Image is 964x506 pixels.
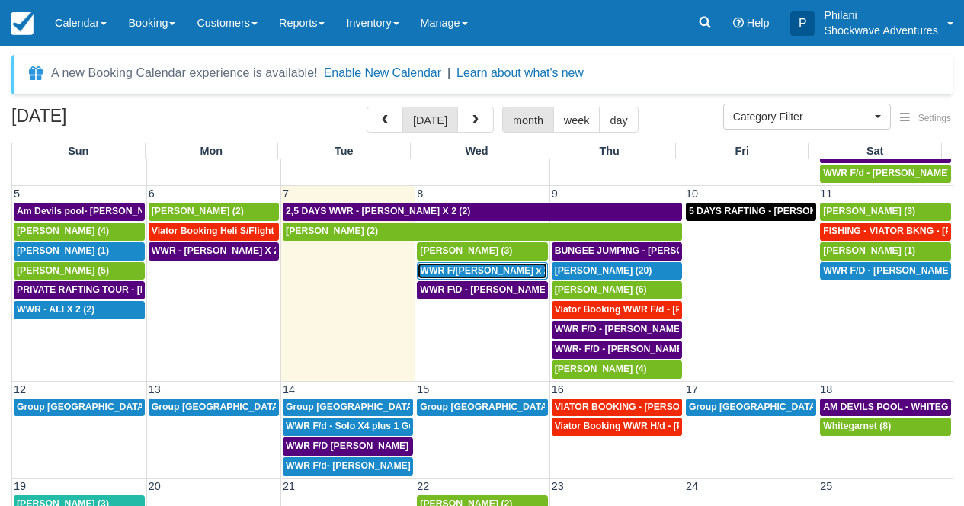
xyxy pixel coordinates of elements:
a: [PERSON_NAME] (5) [14,262,145,280]
span: 22 [415,480,431,492]
a: WWR F/d - Solo X4 plus 1 Guide (4) [283,418,413,436]
span: PRIVATE RAFTING TOUR - [PERSON_NAME] X 5 (5) [17,284,245,295]
i: Help [733,18,744,28]
a: WWR F/D - [PERSON_NAME] X1 (1) [820,262,951,280]
span: 23 [550,480,565,492]
a: AM DEVILS POOL - WHITEGARNET X4 (4) [820,399,951,417]
span: 15 [415,383,431,396]
span: 5 DAYS RAFTING - [PERSON_NAME] X 2 (4) [689,206,882,216]
span: 24 [684,480,700,492]
button: day [599,107,638,133]
span: WWR F\D - [PERSON_NAME] X 3 (3) [420,284,579,295]
a: VIATOR BOOKING - [PERSON_NAME] X 4 (4) [552,399,682,417]
span: 7 [281,187,290,200]
a: WWR F/d - [PERSON_NAME] (1) [820,165,951,183]
a: [PERSON_NAME] (4) [14,223,145,241]
span: BUNGEE JUMPING - [PERSON_NAME] 2 (2) [555,245,748,256]
a: WWR- F/D - [PERSON_NAME] 2 (2) [552,341,682,359]
a: WWR - ALI X 2 (2) [14,301,145,319]
a: WWR F/D - [PERSON_NAME] X 4 (4) [552,321,682,339]
span: 18 [818,383,834,396]
span: 2,5 DAYS WWR - [PERSON_NAME] X 2 (2) [286,206,470,216]
a: FISHING - VIATOR BKNG - [PERSON_NAME] 2 (2) [820,223,951,241]
a: Viator Booking Heli S/Flight - [PERSON_NAME] X 1 (1) [149,223,279,241]
button: [DATE] [402,107,458,133]
span: Am Devils pool- [PERSON_NAME] X 2 (2) [17,206,199,216]
a: [PERSON_NAME] (20) [552,262,682,280]
span: [PERSON_NAME] (2) [152,206,244,216]
span: Wed [465,145,488,157]
a: [PERSON_NAME] (3) [820,203,951,221]
a: Whitegarnet (8) [820,418,951,436]
a: Viator Booking WWR F/d - [PERSON_NAME] [PERSON_NAME] X2 (2) [552,301,682,319]
span: | [447,66,450,79]
a: [PERSON_NAME] (2) [149,203,279,221]
a: [PERSON_NAME] (4) [552,360,682,379]
a: [PERSON_NAME] (2) [283,223,682,241]
span: 19 [12,480,27,492]
span: 21 [281,480,296,492]
span: Fri [735,145,749,157]
span: [PERSON_NAME] (3) [420,245,512,256]
a: WWR F/[PERSON_NAME] x 2 (2) [417,262,547,280]
div: P [790,11,815,36]
span: 11 [818,187,834,200]
span: Thu [599,145,619,157]
span: [PERSON_NAME] (6) [555,284,647,295]
a: BUNGEE JUMPING - [PERSON_NAME] 2 (2) [552,242,682,261]
span: 8 [415,187,424,200]
span: Mon [200,145,223,157]
span: [PERSON_NAME] (4) [17,226,109,236]
span: Group [GEOGRAPHIC_DATA] (18) [689,402,838,412]
button: month [502,107,554,133]
span: WWR - ALI X 2 (2) [17,304,94,315]
span: 14 [281,383,296,396]
span: WWR F/D [PERSON_NAME] [PERSON_NAME] GROVVE X2 (1) [286,440,560,451]
span: [PERSON_NAME] (1) [17,245,109,256]
span: 10 [684,187,700,200]
span: WWR F/d- [PERSON_NAME] Group X 30 (30) [286,460,482,471]
span: Group [GEOGRAPHIC_DATA] (18) [17,402,166,412]
a: WWR - [PERSON_NAME] X 2 (2) [149,242,279,261]
a: [PERSON_NAME] (1) [820,242,951,261]
span: Tue [335,145,354,157]
span: VIATOR BOOKING - [PERSON_NAME] X 4 (4) [555,402,754,412]
span: 6 [147,187,156,200]
a: [PERSON_NAME] (1) [14,242,145,261]
span: 20 [147,480,162,492]
a: WWR F\D - [PERSON_NAME] X 3 (3) [417,281,547,299]
span: WWR F/D - [PERSON_NAME] X 4 (4) [555,324,714,335]
a: 5 DAYS RAFTING - [PERSON_NAME] X 2 (4) [686,203,816,221]
a: Group [GEOGRAPHIC_DATA] (18) [14,399,145,417]
a: WWR F/d- [PERSON_NAME] Group X 30 (30) [283,457,413,476]
a: Learn about what's new [456,66,584,79]
button: Category Filter [723,104,891,130]
span: WWR - [PERSON_NAME] X 2 (2) [152,245,293,256]
span: Whitegarnet (8) [823,421,891,431]
span: Group [GEOGRAPHIC_DATA] (36) [286,402,435,412]
a: Am Devils pool- [PERSON_NAME] X 2 (2) [14,203,145,221]
span: Category Filter [733,109,871,124]
div: A new Booking Calendar experience is available! [51,64,318,82]
a: Group [GEOGRAPHIC_DATA] (18) [686,399,816,417]
p: Shockwave Adventures [824,23,938,38]
span: [PERSON_NAME] (3) [823,206,915,216]
span: Group [GEOGRAPHIC_DATA] (54) [420,402,569,412]
button: week [553,107,600,133]
a: Viator Booking WWR H/d - [PERSON_NAME] X 4 (4) [552,418,682,436]
p: Philani [824,8,938,23]
span: Viator Booking WWR F/d - [PERSON_NAME] [PERSON_NAME] X2 (2) [555,304,860,315]
h2: [DATE] [11,107,204,135]
span: Group [GEOGRAPHIC_DATA] (18) [152,402,301,412]
button: Settings [891,107,960,130]
span: 9 [550,187,559,200]
span: Sun [68,145,88,157]
a: Group [GEOGRAPHIC_DATA] (18) [149,399,279,417]
span: [PERSON_NAME] (5) [17,265,109,276]
span: Viator Booking Heli S/Flight - [PERSON_NAME] X 1 (1) [152,226,392,236]
span: 17 [684,383,700,396]
span: WWR- F/D - [PERSON_NAME] 2 (2) [555,344,708,354]
span: 16 [550,383,565,396]
span: Sat [866,145,883,157]
span: 13 [147,383,162,396]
